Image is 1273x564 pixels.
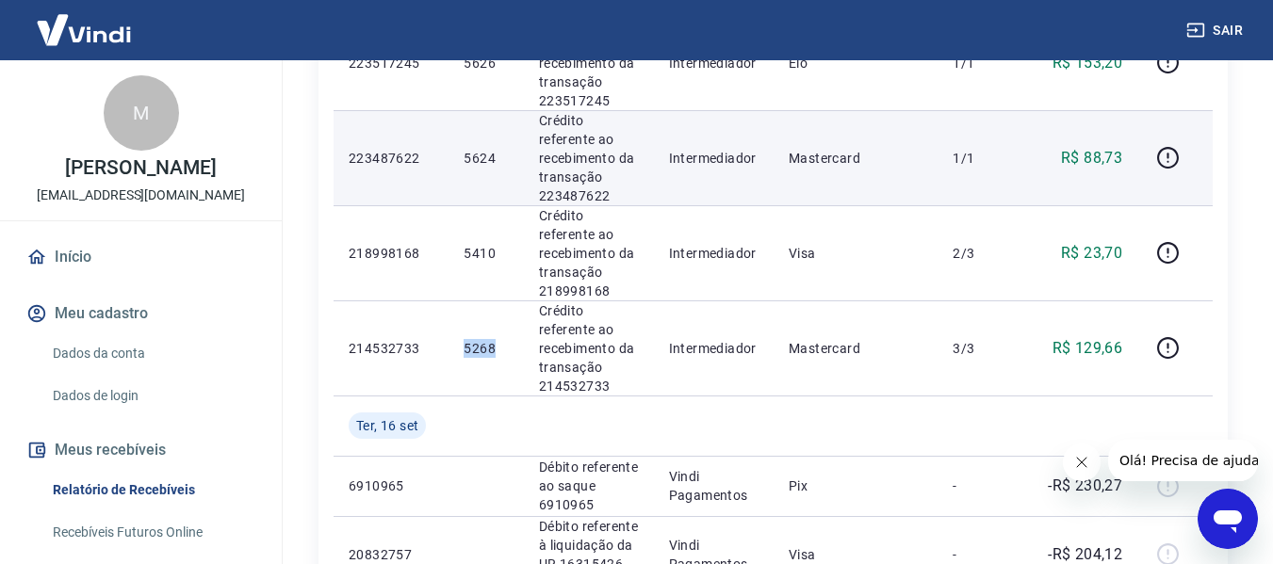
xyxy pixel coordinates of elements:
[23,293,259,334] button: Meu cadastro
[65,158,216,178] p: [PERSON_NAME]
[464,339,508,358] p: 5268
[669,54,759,73] p: Intermediador
[1198,489,1258,549] iframe: Botão para abrir a janela de mensagens
[45,334,259,373] a: Dados da conta
[789,244,922,263] p: Visa
[789,339,922,358] p: Mastercard
[789,149,922,168] p: Mastercard
[356,416,418,435] span: Ter, 16 set
[539,458,639,514] p: Débito referente ao saque 6910965
[23,236,259,278] a: Início
[953,149,1008,168] p: 1/1
[953,54,1008,73] p: 1/1
[669,244,759,263] p: Intermediador
[349,149,433,168] p: 223487622
[953,339,1008,358] p: 3/3
[539,206,639,300] p: Crédito referente ao recebimento da transação 218998168
[1183,13,1250,48] button: Sair
[464,149,508,168] p: 5624
[1108,440,1258,481] iframe: Mensagem da empresa
[349,339,433,358] p: 214532733
[349,54,433,73] p: 223517245
[45,513,259,552] a: Recebíveis Futuros Online
[37,185,245,205] p: [EMAIL_ADDRESS][DOMAIN_NAME]
[539,16,639,110] p: Crédito referente ao recebimento da transação 223517245
[349,476,433,495] p: 6910965
[464,244,508,263] p: 5410
[11,13,158,28] span: Olá! Precisa de ajuda?
[349,545,433,564] p: 20832757
[45,377,259,415] a: Dados de login
[789,545,922,564] p: Visa
[953,545,1008,564] p: -
[23,429,259,471] button: Meus recebíveis
[1048,475,1122,497] p: -R$ 230,27
[1063,443,1101,481] iframe: Fechar mensagem
[1061,242,1122,265] p: R$ 23,70
[953,244,1008,263] p: 2/3
[539,301,639,395] p: Crédito referente ao recebimento da transação 214532733
[1053,337,1123,360] p: R$ 129,66
[669,467,759,505] p: Vindi Pagamentos
[23,1,145,58] img: Vindi
[789,476,922,495] p: Pix
[539,111,639,205] p: Crédito referente ao recebimento da transação 223487622
[104,75,179,151] div: M
[669,339,759,358] p: Intermediador
[953,476,1008,495] p: -
[464,54,508,73] p: 5626
[789,54,922,73] p: Elo
[1061,147,1122,169] p: R$ 88,73
[349,244,433,263] p: 218998168
[45,471,259,509] a: Relatório de Recebíveis
[669,149,759,168] p: Intermediador
[1053,52,1123,74] p: R$ 153,20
